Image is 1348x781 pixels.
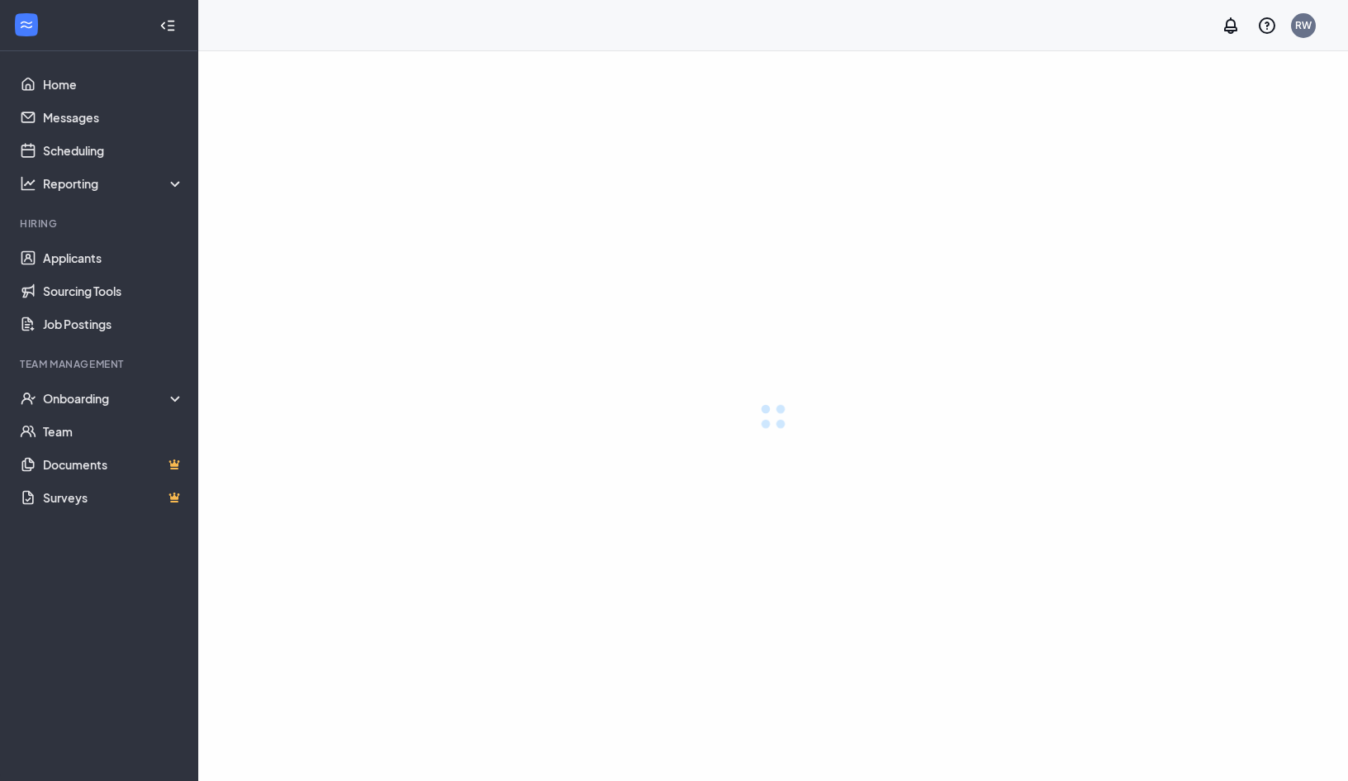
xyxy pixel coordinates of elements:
div: Team Management [20,357,181,371]
svg: QuestionInfo [1257,16,1277,36]
a: SurveysCrown [43,481,184,514]
svg: Collapse [159,17,176,34]
a: Sourcing Tools [43,274,184,307]
a: Team [43,415,184,448]
a: Messages [43,101,184,134]
svg: WorkstreamLogo [18,17,35,33]
div: Hiring [20,217,181,231]
svg: UserCheck [20,390,36,407]
div: RW [1295,18,1312,32]
div: Onboarding [43,390,185,407]
a: Applicants [43,241,184,274]
svg: Analysis [20,175,36,192]
a: Scheduling [43,134,184,167]
a: Home [43,68,184,101]
svg: Notifications [1221,16,1241,36]
div: Reporting [43,175,185,192]
a: Job Postings [43,307,184,340]
a: DocumentsCrown [43,448,184,481]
